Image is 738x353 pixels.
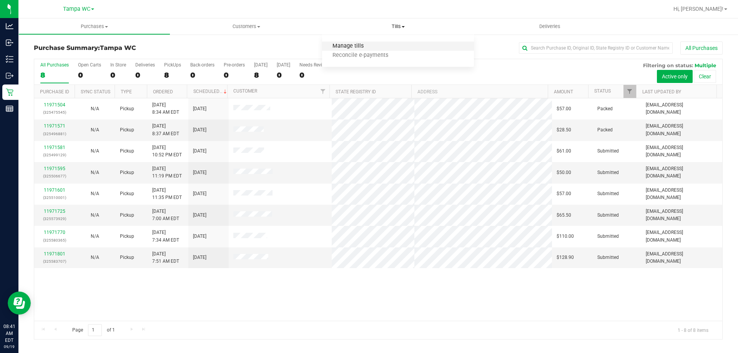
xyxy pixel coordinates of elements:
span: Reconcile e-payments [322,52,399,59]
span: Submitted [597,212,619,219]
a: 11971770 [44,230,65,235]
span: [EMAIL_ADDRESS][DOMAIN_NAME] [646,208,718,222]
p: 08:41 AM EDT [3,323,15,344]
div: All Purchases [40,62,69,68]
span: [DATE] [193,105,206,113]
span: [DATE] [193,126,206,134]
span: $28.50 [557,126,571,134]
div: 0 [78,71,101,80]
span: $65.50 [557,212,571,219]
span: Filtering on status: [643,62,693,68]
a: Last Updated By [642,89,681,94]
p: (325499129) [39,151,70,159]
h3: Purchase Summary: [34,45,263,51]
span: Not Applicable [91,106,99,111]
div: Back-orders [190,62,214,68]
span: [EMAIL_ADDRESS][DOMAIN_NAME] [646,123,718,137]
span: [DATE] [193,212,206,219]
p: (325583707) [39,258,70,265]
button: N/A [91,233,99,240]
span: Submitted [597,190,619,197]
p: (325496881) [39,130,70,138]
a: Ordered [153,89,173,94]
span: Pickup [120,233,134,240]
span: Not Applicable [91,148,99,154]
span: Pickup [120,126,134,134]
span: [EMAIL_ADDRESS][DOMAIN_NAME] [646,187,718,201]
span: [DATE] [193,147,206,155]
span: [DATE] [193,254,206,261]
inline-svg: Analytics [6,22,13,30]
button: All Purchases [680,41,723,55]
span: Pickup [120,254,134,261]
span: Submitted [597,169,619,176]
span: Not Applicable [91,127,99,133]
p: 09/19 [3,344,15,350]
span: [DATE] 8:37 AM EDT [152,123,179,137]
div: PickUps [164,62,181,68]
span: [DATE] 7:51 AM EDT [152,250,179,265]
span: [DATE] 11:19 PM EDT [152,165,182,180]
input: 1 [88,324,102,336]
a: 11971595 [44,166,65,171]
button: N/A [91,254,99,261]
span: Packed [597,105,613,113]
p: (325506677) [39,172,70,180]
span: $110.00 [557,233,574,240]
span: Multiple [695,62,716,68]
span: Deliveries [529,23,571,30]
span: Pickup [120,105,134,113]
div: Needs Review [299,62,328,68]
div: 0 [224,71,245,80]
span: Pickup [120,169,134,176]
a: Type [121,89,132,94]
span: Hi, [PERSON_NAME]! [673,6,723,12]
div: 0 [190,71,214,80]
div: [DATE] [277,62,290,68]
span: [EMAIL_ADDRESS][DOMAIN_NAME] [646,165,718,180]
inline-svg: Outbound [6,72,13,80]
span: $61.00 [557,147,571,155]
p: (325573929) [39,215,70,222]
div: 0 [135,71,155,80]
button: Active only [657,70,693,83]
span: [DATE] 7:34 AM EDT [152,229,179,244]
a: Customer [233,88,257,94]
div: In Store [110,62,126,68]
a: Deliveries [474,18,626,35]
span: [EMAIL_ADDRESS][DOMAIN_NAME] [646,250,718,265]
a: State Registry ID [336,89,376,94]
div: 8 [164,71,181,80]
span: [DATE] [193,190,206,197]
a: 11971801 [44,251,65,257]
a: Purchases [18,18,170,35]
iframe: Resource center [8,292,31,315]
span: Submitted [597,233,619,240]
div: 0 [299,71,328,80]
th: Address [411,85,548,98]
a: 11971504 [44,102,65,108]
span: Not Applicable [91,191,99,196]
span: [EMAIL_ADDRESS][DOMAIN_NAME] [646,144,718,159]
span: [EMAIL_ADDRESS][DOMAIN_NAME] [646,101,718,116]
span: Page of 1 [66,324,121,336]
a: Filter [623,85,636,98]
span: [DATE] 8:34 AM EDT [152,101,179,116]
a: Sync Status [81,89,110,94]
span: Not Applicable [91,170,99,175]
div: Deliveries [135,62,155,68]
span: 1 - 8 of 8 items [672,324,715,336]
span: [DATE] 11:35 PM EDT [152,187,182,201]
inline-svg: Reports [6,105,13,113]
span: $57.00 [557,105,571,113]
span: [DATE] [193,169,206,176]
input: Search Purchase ID, Original ID, State Registry ID or Customer Name... [519,42,673,54]
div: Open Carts [78,62,101,68]
span: $128.90 [557,254,574,261]
button: N/A [91,212,99,219]
p: (325580365) [39,237,70,244]
a: Scheduled [193,89,228,94]
span: [EMAIL_ADDRESS][DOMAIN_NAME] [646,229,718,244]
a: Tills Manage tills Reconcile e-payments [322,18,474,35]
p: (325510001) [39,194,70,201]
